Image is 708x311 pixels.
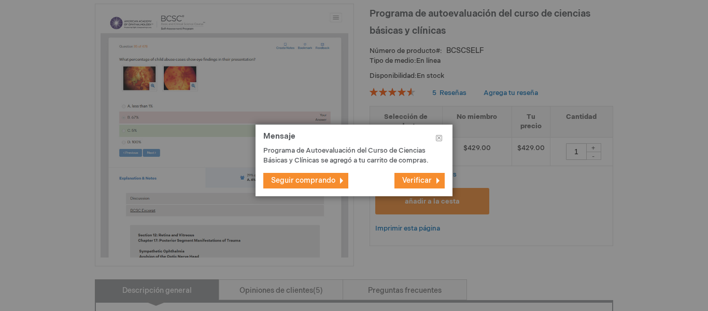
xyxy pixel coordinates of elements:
font: Mensaje [263,131,295,141]
font: Programa de Autoevaluación del Curso de Ciencias Básicas y Clínicas se agregó a tu carrito de com... [263,146,429,165]
button: Seguir comprando [263,173,348,188]
button: Verificar [394,173,445,188]
font: Verificar [402,176,432,185]
font: Seguir comprando [271,176,335,185]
